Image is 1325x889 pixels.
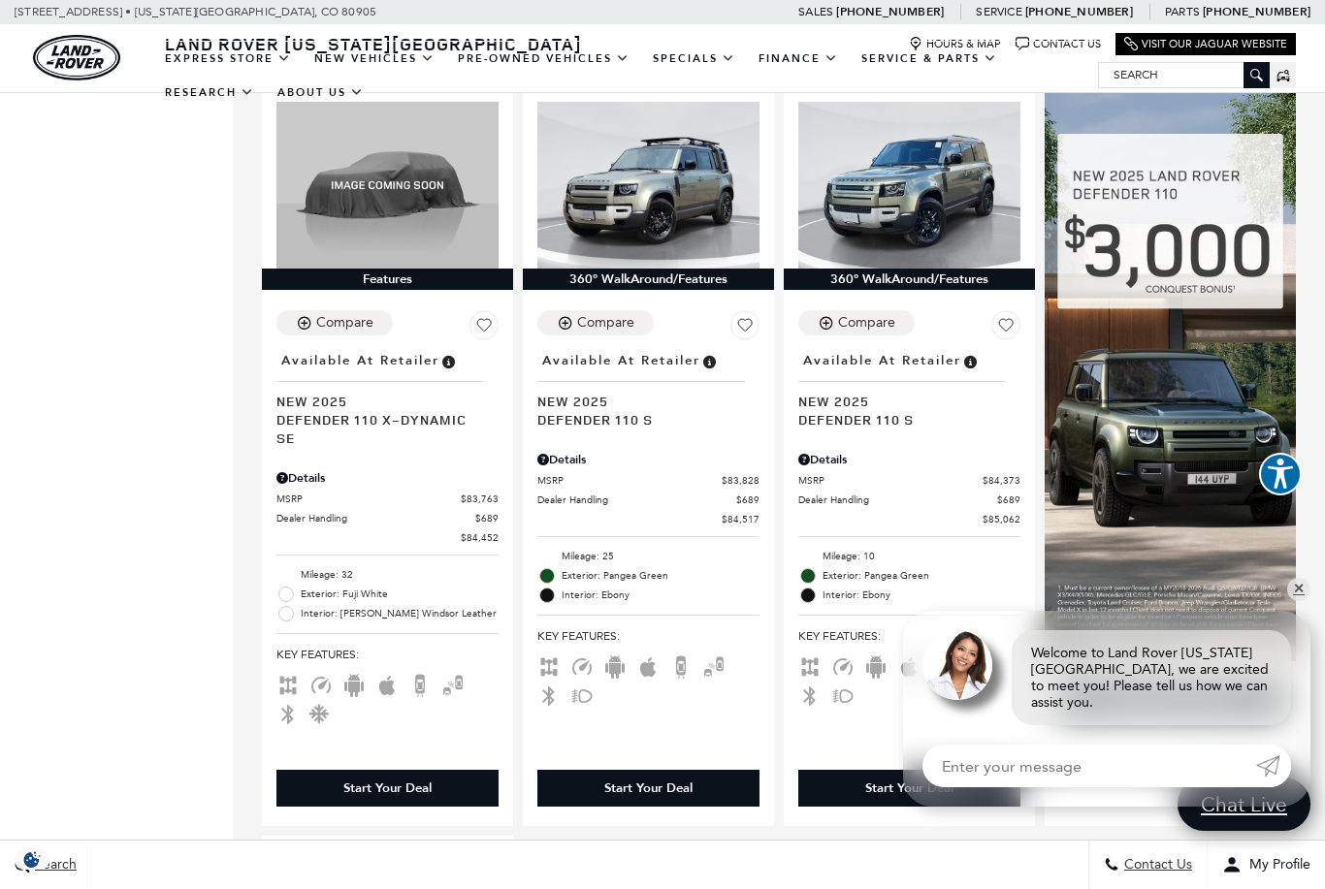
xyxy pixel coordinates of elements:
span: Adaptive Cruise Control [570,658,594,672]
span: $83,828 [722,473,759,488]
li: Mileage: 10 [798,547,1020,566]
a: $85,062 [798,512,1020,526]
span: Cooled Seats [309,706,333,719]
span: $83,763 [461,492,499,506]
button: Compare Vehicle [798,310,915,335]
div: Pricing Details - Defender 110 X-Dynamic SE [276,469,499,487]
span: AWD [276,677,300,690]
span: $84,517 [722,512,759,526]
span: Interior: Ebony [823,586,1020,605]
img: Opt-Out Icon [10,849,54,870]
button: Compare Vehicle [276,310,393,335]
input: Enter your message [922,745,1256,787]
span: Android Auto [342,677,366,690]
div: 360° WalkAround/Features [784,269,1035,290]
span: AWD [537,658,561,672]
span: Apple Car-Play [636,658,660,672]
a: Specials [641,42,747,76]
div: Start Your Deal [537,770,759,807]
span: Dealer Handling [798,492,997,507]
span: Backup Camera [669,658,693,672]
span: Available at Retailer [542,350,700,371]
span: Exterior: Fuji White [301,585,499,604]
span: $84,452 [461,530,499,545]
span: Backup Camera [408,677,432,690]
span: Available at Retailer [281,350,439,371]
span: New 2025 [537,392,745,410]
a: Available at RetailerNew 2025Defender 110 S [798,347,1020,429]
div: Compare [316,314,373,332]
span: Service [976,5,1021,18]
a: Hours & Map [909,37,1001,51]
img: 2025 LAND ROVER Defender 110 X-Dynamic SE [276,102,499,269]
span: MSRP [537,473,722,488]
span: MSRP [798,473,983,488]
span: Vehicle is in stock and ready for immediate delivery. Due to demand, availability is subject to c... [700,350,718,371]
span: New 2025 [798,392,1006,410]
a: Pre-Owned Vehicles [446,42,641,76]
span: Blind Spot Monitor [702,658,726,672]
span: Blind Spot Monitor [441,677,465,690]
span: MSRP [276,492,461,506]
li: Mileage: 25 [537,547,759,566]
span: Defender 110 X-Dynamic SE [276,410,484,447]
span: Available at Retailer [803,350,961,371]
a: Dealer Handling $689 [798,492,1020,507]
span: AWD [798,658,822,672]
span: Dealer Handling [276,511,475,525]
a: Finance [747,42,850,76]
span: Apple Car-Play [897,658,921,672]
span: Bluetooth [798,687,822,701]
span: My Profile [1242,857,1310,873]
img: Land Rover [33,35,120,80]
span: $689 [997,492,1020,507]
a: MSRP $83,828 [537,473,759,488]
a: [STREET_ADDRESS] • [US_STATE][GEOGRAPHIC_DATA], CO 80905 [15,5,376,18]
span: Interior: Ebony [562,586,759,605]
span: Apple Car-Play [375,677,399,690]
a: $84,452 [276,530,499,545]
span: Android Auto [864,658,888,672]
span: Fog Lights [831,687,855,701]
div: 360° WalkAround/Features [523,269,774,290]
button: Explore your accessibility options [1259,453,1302,495]
span: Exterior: Pangea Green [823,566,1020,586]
a: [PHONE_NUMBER] [1203,4,1310,19]
div: Compare [577,314,634,332]
a: [PHONE_NUMBER] [836,4,944,19]
a: land-rover [33,35,120,80]
img: Agent profile photo [922,630,992,700]
a: Service & Parts [850,42,1009,76]
a: MSRP $84,373 [798,473,1020,488]
button: Compare Vehicle [537,310,654,335]
input: Search [1099,63,1269,86]
a: About Us [266,76,375,110]
button: Save Vehicle [730,310,759,347]
span: Key Features : [537,625,759,647]
span: Parts [1165,5,1200,18]
div: Start Your Deal [604,779,693,797]
div: Start Your Deal [276,770,499,807]
aside: Accessibility Help Desk [1259,453,1302,499]
div: Start Your Deal [343,779,432,797]
div: Features [262,269,513,290]
a: $84,517 [537,512,759,526]
a: New Vehicles [303,42,446,76]
a: Contact Us [1016,37,1101,51]
a: Available at RetailerNew 2025Defender 110 X-Dynamic SE [276,347,499,447]
span: $689 [736,492,759,507]
span: $85,062 [983,512,1020,526]
span: Sales [798,5,833,18]
a: Research [153,76,266,110]
a: [PHONE_NUMBER] [1025,4,1133,19]
section: Click to Open Cookie Consent Modal [10,849,54,870]
span: New 2025 [276,392,484,410]
span: Vehicle is in stock and ready for immediate delivery. Due to demand, availability is subject to c... [961,350,979,371]
span: $689 [475,511,499,525]
span: Key Features : [276,644,499,665]
div: Pricing Details - Defender 110 S [798,451,1020,468]
span: $84,373 [983,473,1020,488]
a: EXPRESS STORE [153,42,303,76]
img: 2025 LAND ROVER Defender 110 S [798,102,1020,269]
div: Start Your Deal [798,770,1020,807]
